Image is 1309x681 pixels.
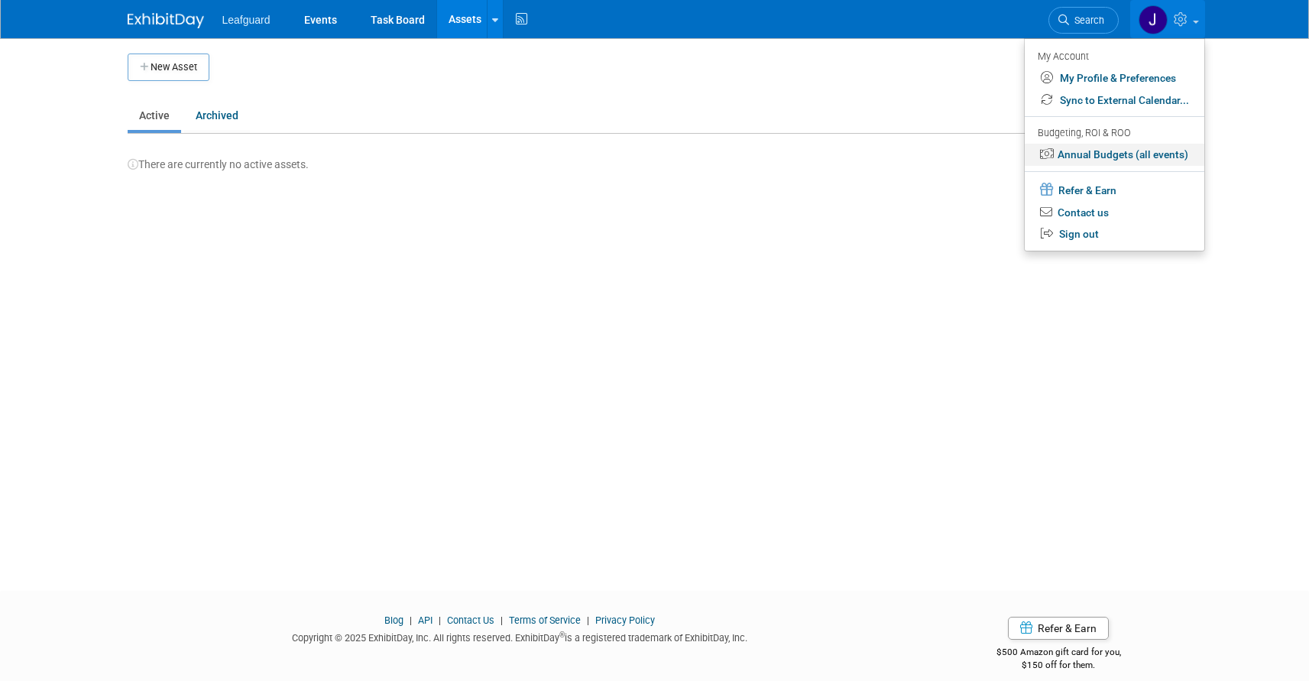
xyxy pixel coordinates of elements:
[583,615,593,626] span: |
[222,14,271,26] span: Leafguard
[128,141,1182,172] div: There are currently no active assets.
[935,636,1182,671] div: $500 Amazon gift card for you,
[1025,202,1204,224] a: Contact us
[128,627,913,645] div: Copyright © 2025 ExhibitDay, Inc. All rights reserved. ExhibitDay is a registered trademark of Ex...
[1025,89,1204,112] a: Sync to External Calendar...
[1038,47,1189,65] div: My Account
[509,615,581,626] a: Terms of Service
[1069,15,1104,26] span: Search
[1139,5,1168,34] img: Josh Smith
[1025,178,1204,202] a: Refer & Earn
[1048,7,1119,34] a: Search
[1025,223,1204,245] a: Sign out
[184,101,250,130] a: Archived
[559,631,565,639] sup: ®
[935,659,1182,672] div: $150 off for them.
[1038,125,1189,141] div: Budgeting, ROI & ROO
[447,615,494,626] a: Contact Us
[384,615,403,626] a: Blog
[418,615,433,626] a: API
[128,13,204,28] img: ExhibitDay
[435,615,445,626] span: |
[1025,67,1204,89] a: My Profile & Preferences
[497,615,507,626] span: |
[128,54,209,81] button: New Asset
[1008,617,1109,640] a: Refer & Earn
[406,615,416,626] span: |
[595,615,655,626] a: Privacy Policy
[1025,144,1204,166] a: Annual Budgets (all events)
[128,101,181,130] a: Active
